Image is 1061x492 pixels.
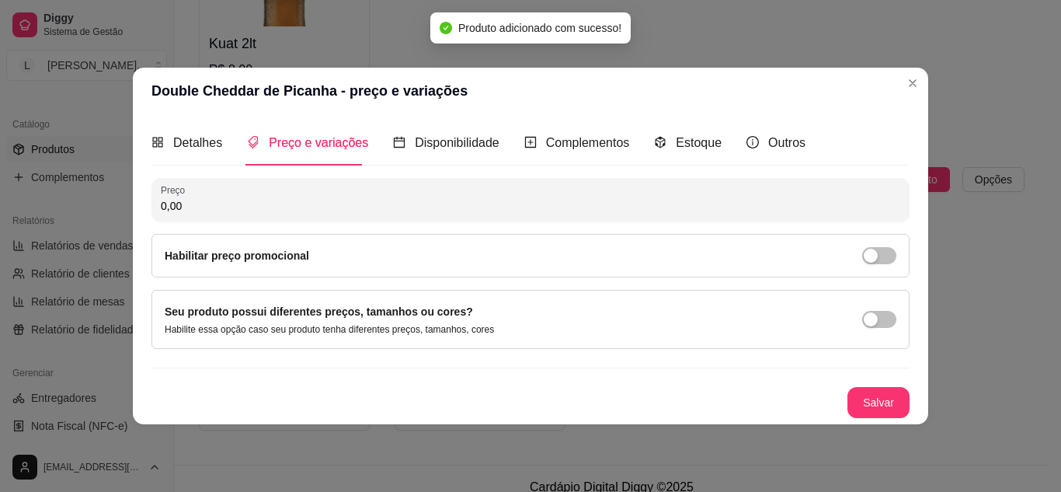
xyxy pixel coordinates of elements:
[746,136,759,148] span: info-circle
[676,136,722,149] span: Estoque
[151,136,164,148] span: appstore
[440,22,452,34] span: check-circle
[524,136,537,148] span: plus-square
[165,323,494,336] p: Habilite essa opção caso seu produto tenha diferentes preços, tamanhos, cores
[173,136,222,149] span: Detalhes
[165,249,309,262] label: Habilitar preço promocional
[247,136,259,148] span: tags
[161,198,900,214] input: Preço
[458,22,621,34] span: Produto adicionado com sucesso!
[546,136,630,149] span: Complementos
[415,136,499,149] span: Disponibilidade
[847,387,910,418] button: Salvar
[393,136,405,148] span: calendar
[900,71,925,96] button: Close
[161,183,190,197] label: Preço
[654,136,666,148] span: code-sandbox
[133,68,928,114] header: Double Cheddar de Picanha - preço e variações
[768,136,805,149] span: Outros
[165,305,473,318] label: Seu produto possui diferentes preços, tamanhos ou cores?
[269,136,368,149] span: Preço e variações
